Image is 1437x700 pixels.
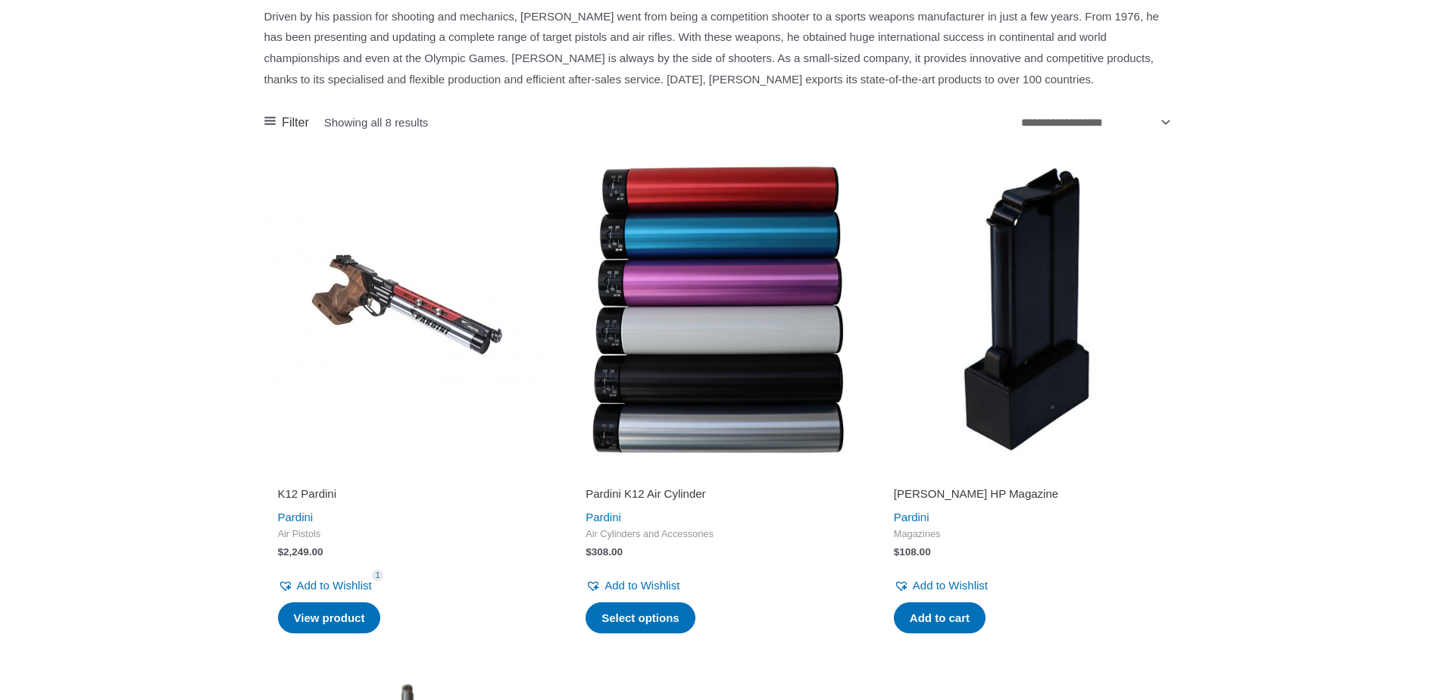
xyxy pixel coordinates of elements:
span: Filter [282,111,309,134]
select: Shop order [1016,110,1173,135]
a: Pardini [586,511,621,523]
a: K12 Pardini [278,486,544,507]
img: Pardini K12 Air Cylinder [572,164,865,457]
bdi: 108.00 [894,546,931,558]
a: Pardini [894,511,929,523]
span: 1 [372,570,384,581]
img: Pardini HP Magazine [880,164,1173,457]
span: Magazines [894,528,1160,541]
a: Select options for “Pardini K12 Air Cylinder” [586,602,695,634]
span: Add to Wishlist [604,579,679,592]
h2: Pardini K12 Air Cylinder [586,486,851,502]
a: [PERSON_NAME] HP Magazine [894,486,1160,507]
iframe: Customer reviews powered by Trustpilot [894,465,1160,483]
span: Add to Wishlist [297,579,372,592]
iframe: Customer reviews powered by Trustpilot [586,465,851,483]
img: K12 Pardini [264,164,558,457]
p: Driven by his passion for shooting and mechanics, [PERSON_NAME] went from being a competition sho... [264,6,1173,90]
bdi: 2,249.00 [278,546,323,558]
h2: [PERSON_NAME] HP Magazine [894,486,1160,502]
a: Add to cart: “Pardini HP Magazine” [894,602,986,634]
iframe: Customer reviews powered by Trustpilot [278,465,544,483]
a: Add to Wishlist [278,575,372,596]
a: Add to Wishlist [894,575,988,596]
p: Showing all 8 results [324,117,429,128]
span: Air Pistols [278,528,544,541]
span: Add to Wishlist [913,579,988,592]
span: $ [278,546,284,558]
bdi: 308.00 [586,546,623,558]
a: Filter [264,111,309,134]
h2: K12 Pardini [278,486,544,502]
a: Pardini [278,511,314,523]
a: Read more about “K12 Pardini” [278,602,381,634]
span: $ [894,546,900,558]
a: Add to Wishlist [586,575,679,596]
span: Air Cylinders and Accessories [586,528,851,541]
a: Pardini K12 Air Cylinder [586,486,851,507]
span: $ [586,546,592,558]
